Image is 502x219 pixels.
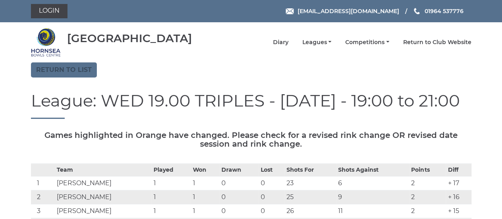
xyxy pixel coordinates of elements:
[55,176,151,190] td: [PERSON_NAME]
[31,131,471,148] h5: Games highlighted in Orange have changed. Please check for a revised rink change OR revised date ...
[285,204,336,218] td: 26
[297,8,399,15] span: [EMAIL_ADDRESS][DOMAIN_NAME]
[55,204,151,218] td: [PERSON_NAME]
[285,190,336,204] td: 25
[219,204,259,218] td: 0
[413,7,463,16] a: Phone us 01964 537776
[286,7,399,16] a: Email [EMAIL_ADDRESS][DOMAIN_NAME]
[31,27,61,57] img: Hornsea Bowls Centre
[403,39,471,46] a: Return to Club Website
[31,4,67,18] a: Login
[31,91,471,119] h1: League: WED 19.00 TRIPLES - [DATE] - 19:00 to 21:00
[273,39,288,46] a: Diary
[409,176,446,190] td: 2
[446,176,471,190] td: + 17
[31,204,55,218] td: 3
[152,204,191,218] td: 1
[285,176,336,190] td: 23
[190,176,219,190] td: 1
[152,176,191,190] td: 1
[345,39,389,46] a: Competitions
[190,164,219,176] th: Won
[55,164,151,176] th: Team
[286,8,294,14] img: Email
[446,164,471,176] th: Diff
[152,190,191,204] td: 1
[258,204,285,218] td: 0
[302,39,331,46] a: Leagues
[336,204,409,218] td: 11
[67,32,192,45] div: [GEOGRAPHIC_DATA]
[336,164,409,176] th: Shots Against
[31,176,55,190] td: 1
[446,190,471,204] td: + 16
[258,176,285,190] td: 0
[31,190,55,204] td: 2
[446,204,471,218] td: + 15
[55,190,151,204] td: [PERSON_NAME]
[409,164,446,176] th: Points
[414,8,419,14] img: Phone us
[219,176,259,190] td: 0
[190,190,219,204] td: 1
[258,190,285,204] td: 0
[424,8,463,15] span: 01964 537776
[152,164,191,176] th: Played
[336,190,409,204] td: 9
[190,204,219,218] td: 1
[258,164,285,176] th: Lost
[219,164,259,176] th: Drawn
[285,164,336,176] th: Shots For
[219,190,259,204] td: 0
[31,62,97,78] a: Return to list
[409,190,446,204] td: 2
[409,204,446,218] td: 2
[336,176,409,190] td: 6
